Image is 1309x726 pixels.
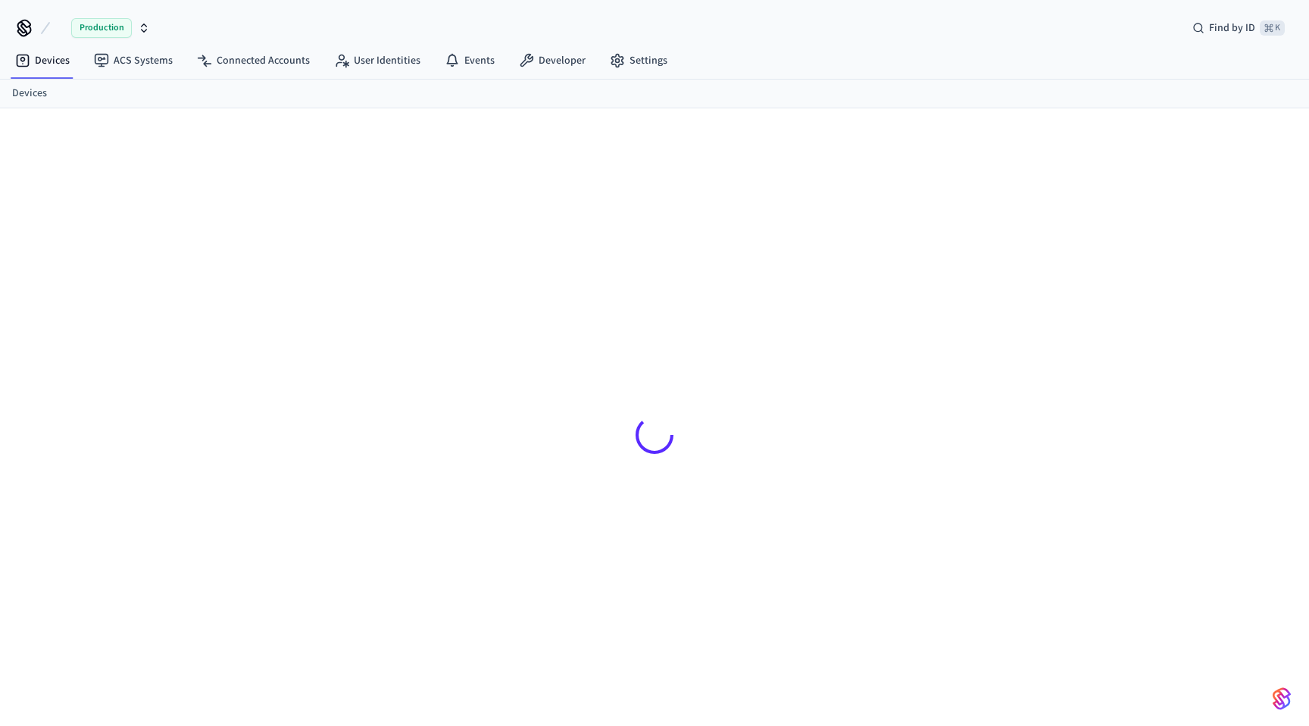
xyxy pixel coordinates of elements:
[82,47,185,74] a: ACS Systems
[1273,687,1291,711] img: SeamLogoGradient.69752ec5.svg
[12,86,47,102] a: Devices
[1180,14,1297,42] div: Find by ID⌘ K
[71,18,132,38] span: Production
[3,47,82,74] a: Devices
[433,47,507,74] a: Events
[598,47,679,74] a: Settings
[322,47,433,74] a: User Identities
[185,47,322,74] a: Connected Accounts
[1209,20,1255,36] span: Find by ID
[1260,20,1285,36] span: ⌘ K
[507,47,598,74] a: Developer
